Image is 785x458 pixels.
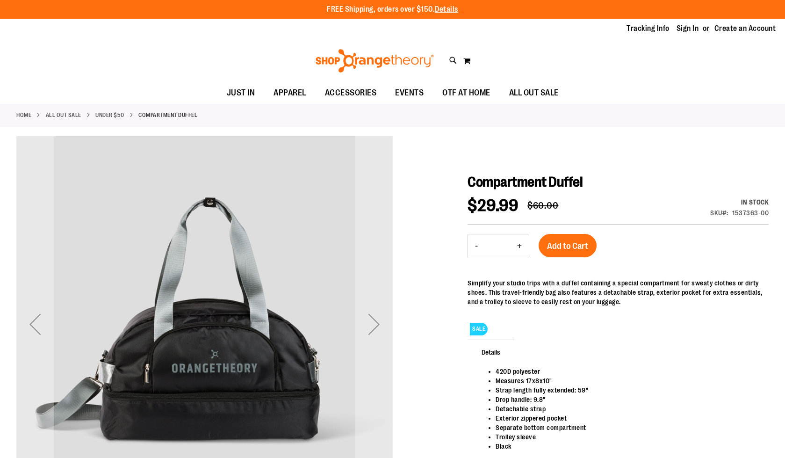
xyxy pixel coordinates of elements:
div: 1537363-00 [732,208,769,218]
span: SALE [470,323,488,335]
span: JUST IN [227,82,255,103]
a: Tracking Info [627,23,670,34]
img: Shop Orangetheory [314,49,435,73]
div: Simplify your studio trips with a duffel containing a special compartment for sweaty clothes or d... [468,278,769,306]
li: Drop handle: 9.8" [496,395,759,404]
li: 420D polyester [496,367,759,376]
p: FREE Shipping, orders over $150. [327,4,458,15]
div: Availability [710,197,769,207]
span: Add to Cart [547,241,588,251]
li: Exterior zippered pocket [496,414,759,423]
span: ACCESSORIES [325,82,377,103]
span: OTF AT HOME [442,82,490,103]
a: Home [16,111,31,119]
button: Increase product quantity [510,234,529,258]
span: $29.99 [468,196,518,215]
input: Product quantity [485,235,510,257]
li: Separate bottom compartment [496,423,759,432]
a: Sign In [677,23,699,34]
span: APPAREL [274,82,306,103]
span: Compartment Duffel [468,174,583,190]
button: Add to Cart [539,234,597,257]
a: ALL OUT SALE [46,111,81,119]
strong: Compartment Duffel [138,111,197,119]
span: Details [468,340,514,364]
span: In stock [741,198,769,206]
span: EVENTS [395,82,424,103]
button: Decrease product quantity [468,234,485,258]
strong: SKU [710,209,728,217]
li: Strap length fully extended: 59" [496,385,759,395]
li: Black [496,442,759,451]
span: ALL OUT SALE [509,82,559,103]
li: Trolley sleeve [496,432,759,442]
a: Under $50 [95,111,124,119]
a: Details [435,5,458,14]
a: Create an Account [714,23,776,34]
li: Detachable strap [496,404,759,414]
span: $60.00 [527,200,558,211]
li: Measures 17x8x10" [496,376,759,385]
